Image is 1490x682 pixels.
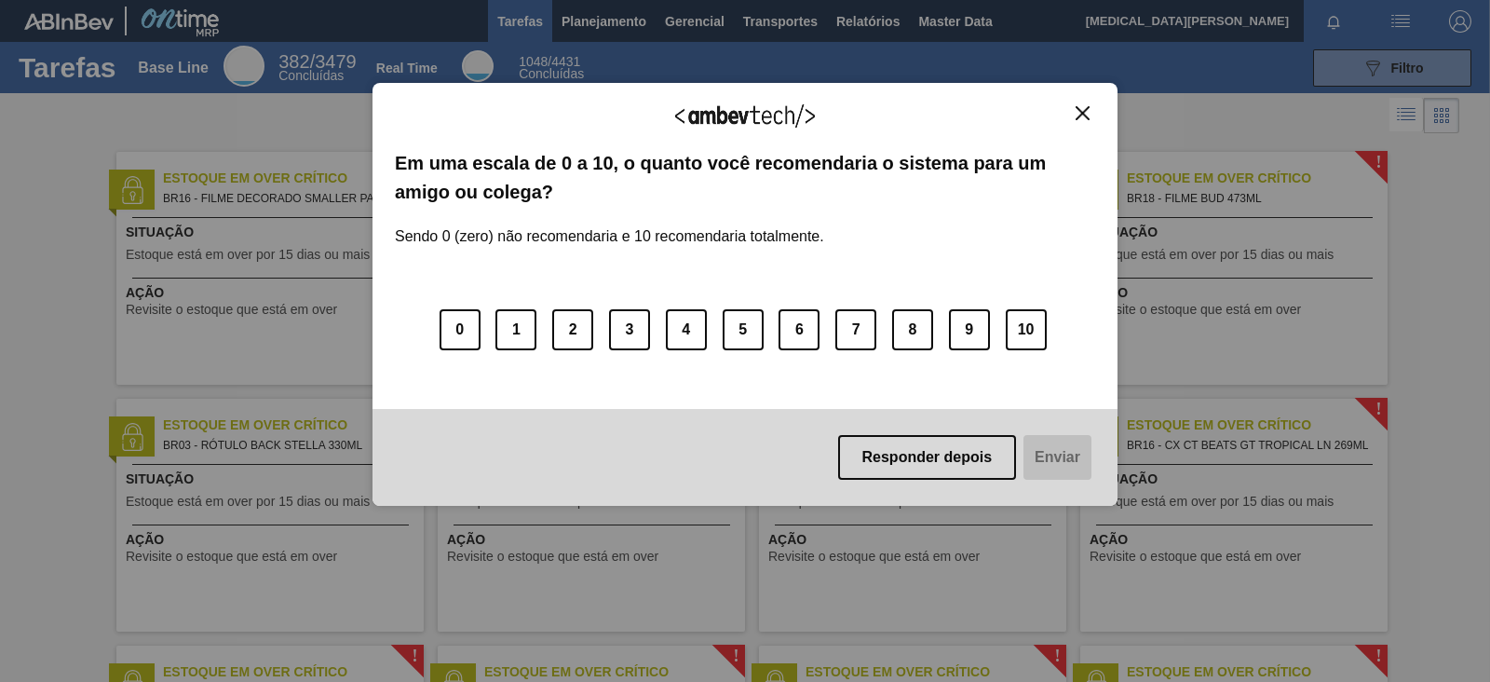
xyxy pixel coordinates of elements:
[495,309,536,350] button: 1
[835,309,876,350] button: 7
[666,309,707,350] button: 4
[609,309,650,350] button: 3
[779,309,819,350] button: 6
[1076,106,1090,120] img: Close
[723,309,764,350] button: 5
[552,309,593,350] button: 2
[1006,309,1047,350] button: 10
[838,435,1017,480] button: Responder depois
[1070,105,1095,121] button: Close
[440,309,481,350] button: 0
[395,206,824,245] label: Sendo 0 (zero) não recomendaria e 10 recomendaria totalmente.
[892,309,933,350] button: 8
[949,309,990,350] button: 9
[675,104,815,128] img: Logo Ambevtech
[395,149,1095,206] label: Em uma escala de 0 a 10, o quanto você recomendaria o sistema para um amigo ou colega?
